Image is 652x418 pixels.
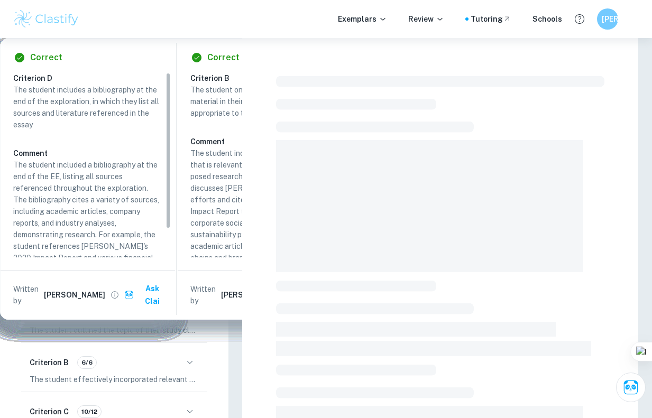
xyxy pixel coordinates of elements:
h6: Criterion C [30,406,69,417]
h6: Criterion B [30,357,69,368]
h6: [PERSON_NAME] [602,13,614,25]
p: The student includes a bibliography at the end of the exploration, in which they list all sources... [13,84,162,131]
button: View full profile [107,287,122,302]
img: Clastify logo [13,8,80,30]
p: The student incorporated source material that is relevant and appropriate to the posed research q... [190,147,339,357]
h6: [PERSON_NAME] [221,289,282,301]
p: Review [408,13,444,25]
a: Schools [532,13,562,25]
span: 6/6 [78,358,96,367]
h6: Correct [30,51,62,64]
h6: Correct [207,51,240,64]
p: The student effectively incorporated relevant and appropriate source material throughout the essa... [30,374,199,385]
p: Written by [190,283,219,306]
p: Written by [13,283,42,306]
h6: Criterion B [190,72,348,84]
h6: [PERSON_NAME] [44,289,105,301]
span: 10/12 [78,407,101,416]
h6: Comment [190,136,339,147]
button: Help and Feedback [571,10,589,28]
p: The student outlined the topic of their study clearly at the beginning of the essay, introducing ... [30,324,199,336]
p: Exemplars [338,13,387,25]
img: clai.svg [124,290,134,300]
button: Ask Clai [122,279,171,311]
h6: Comment [13,147,162,159]
button: [PERSON_NAME] [597,8,618,30]
p: The student included a bibliography at the end of the EE, listing all sources referenced througho... [13,159,162,287]
p: The student only incorporates source material in their essay that is relevant and appropriate to ... [190,84,339,119]
h6: Criterion D [13,72,171,84]
button: Ask Clai [616,373,646,402]
a: Tutoring [471,13,511,25]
